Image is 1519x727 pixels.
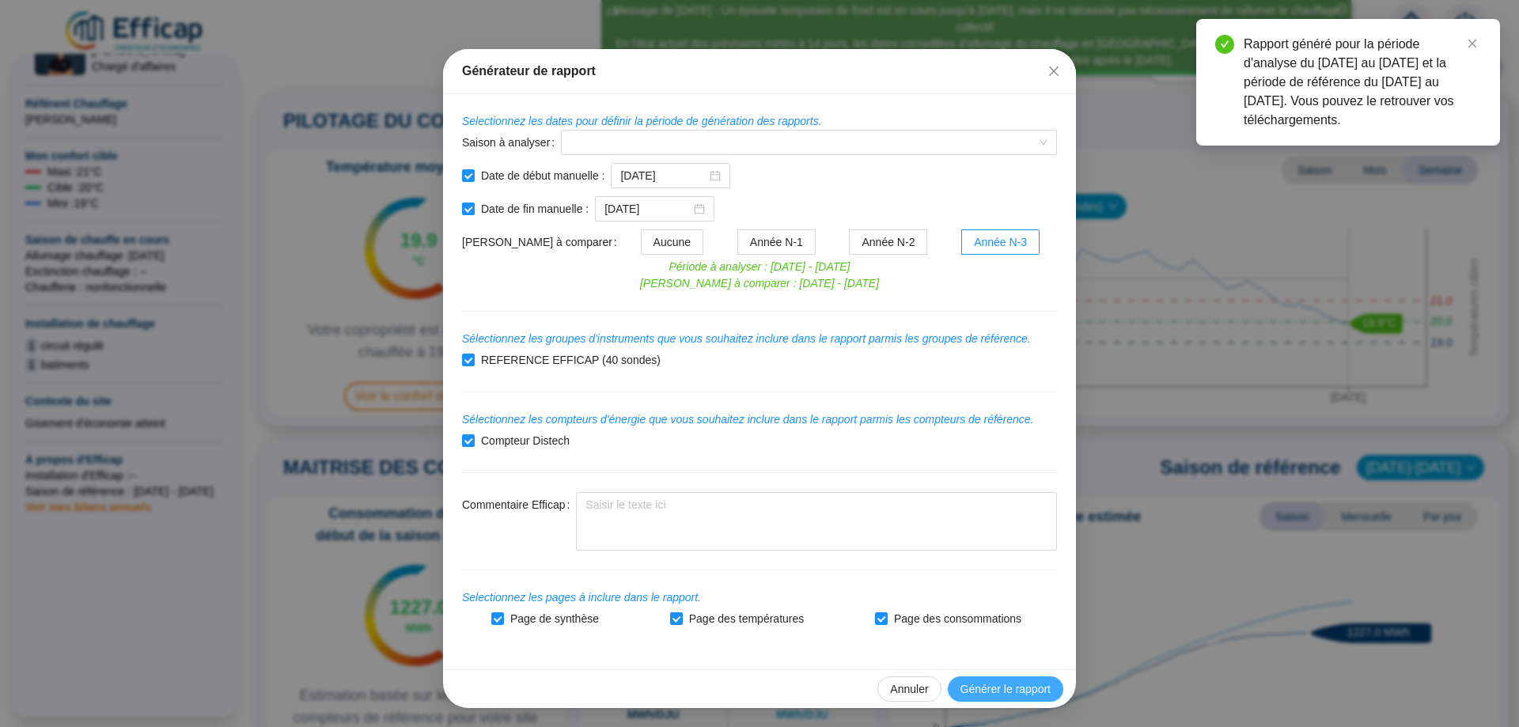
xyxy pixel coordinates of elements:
i: Selectionnez les dates pour définir la période de génération des rapports. [462,115,822,127]
button: Générer le rapport [948,676,1063,702]
input: Sélectionner une date [604,201,691,218]
span: Aucune [653,236,691,248]
span: Date de fin manuelle : [475,201,595,218]
label: Saison à analyser [462,130,561,155]
span: Fermer [1041,65,1066,78]
input: Sélectionner une date [620,168,706,184]
span: close [1467,38,1478,49]
span: Année N-1 [750,236,803,248]
i: Selectionnez les pages à inclure dans le rapport. [462,591,701,604]
span: check-circle [1215,35,1234,54]
a: Close [1464,35,1481,52]
button: Annuler [877,676,941,702]
i: Période à analyser : [DATE] - [DATE] [669,260,850,273]
span: Page de synthèse [504,611,605,627]
span: close [1047,65,1060,78]
span: Année N-3 [974,236,1027,248]
span: Annuler [890,681,928,698]
label: Commentaire Efficap [462,492,576,517]
textarea: Commentaire Efficap [576,492,1057,551]
div: Rapport généré pour la période d'analyse du [DATE] au [DATE] et la période de référence du [DATE]... [1244,35,1481,130]
span: Générer le rapport [960,681,1051,698]
span: Compteur Distech [475,433,576,449]
i: Sélectionnez les compteurs d'énergie que vous souhaitez inclure dans le rapport parmis les compte... [462,413,1034,426]
div: Générateur de rapport [462,62,1057,81]
span: Page des températures [683,611,811,627]
span: Année N-2 [862,236,915,248]
span: Page des consommations [888,611,1028,627]
span: Date de début manuelle : [475,168,611,184]
i: [PERSON_NAME] à comparer : [DATE] - [DATE] [640,277,879,290]
span: REFERENCE EFFICAP (40 sondes) [475,352,667,369]
i: Sélectionnez les groupes d'instruments que vous souhaitez inclure dans le rapport parmis les grou... [462,332,1031,345]
button: Close [1041,59,1066,84]
label: Période à comparer [462,229,623,255]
